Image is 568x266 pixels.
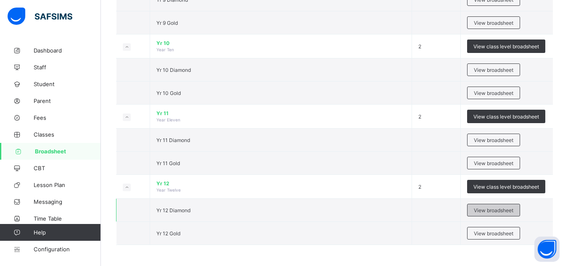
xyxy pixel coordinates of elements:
span: Dashboard [34,47,101,54]
span: Yr 12 [156,180,405,187]
img: safsims [8,8,72,25]
span: Time Table [34,215,101,222]
a: View broadsheet [467,204,520,210]
span: Configuration [34,246,100,253]
a: View broadsheet [467,157,520,163]
span: 2 [418,43,421,50]
span: Staff [34,64,101,71]
span: Year Twelve [156,187,181,192]
span: Parent [34,97,101,104]
span: CBT [34,165,101,171]
span: 2 [418,113,421,120]
a: View class level broadsheet [467,40,545,46]
span: View broadsheet [474,137,513,143]
span: Classes [34,131,101,138]
span: View broadsheet [474,67,513,73]
span: Yr 11 Diamond [156,137,190,143]
button: Open asap [534,237,560,262]
span: Messaging [34,198,101,205]
a: View broadsheet [467,134,520,140]
span: Yr 10 Diamond [156,67,191,73]
a: View class level broadsheet [467,110,545,116]
span: Yr 10 Gold [156,90,181,96]
span: Yr 12 Gold [156,230,180,237]
span: View broadsheet [474,207,513,213]
a: View broadsheet [467,87,520,93]
span: Help [34,229,100,236]
span: Broadsheet [35,148,101,155]
span: Year Ten [156,47,174,52]
span: View broadsheet [474,160,513,166]
span: Yr 10 [156,40,405,46]
a: View class level broadsheet [467,180,545,186]
span: Yr 12 Diamond [156,207,190,213]
span: Yr 9 Gold [156,20,178,26]
span: 2 [418,184,421,190]
span: Student [34,81,101,87]
a: View broadsheet [467,16,520,23]
span: View broadsheet [474,90,513,96]
span: View broadsheet [474,230,513,237]
span: Yr 11 Gold [156,160,180,166]
span: View class level broadsheet [473,184,539,190]
span: View class level broadsheet [473,43,539,50]
span: Lesson Plan [34,182,101,188]
span: View broadsheet [474,20,513,26]
span: Yr 11 [156,110,405,116]
a: View broadsheet [467,227,520,233]
span: View class level broadsheet [473,113,539,120]
span: Year Eleven [156,117,180,122]
a: View broadsheet [467,63,520,70]
span: Fees [34,114,101,121]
